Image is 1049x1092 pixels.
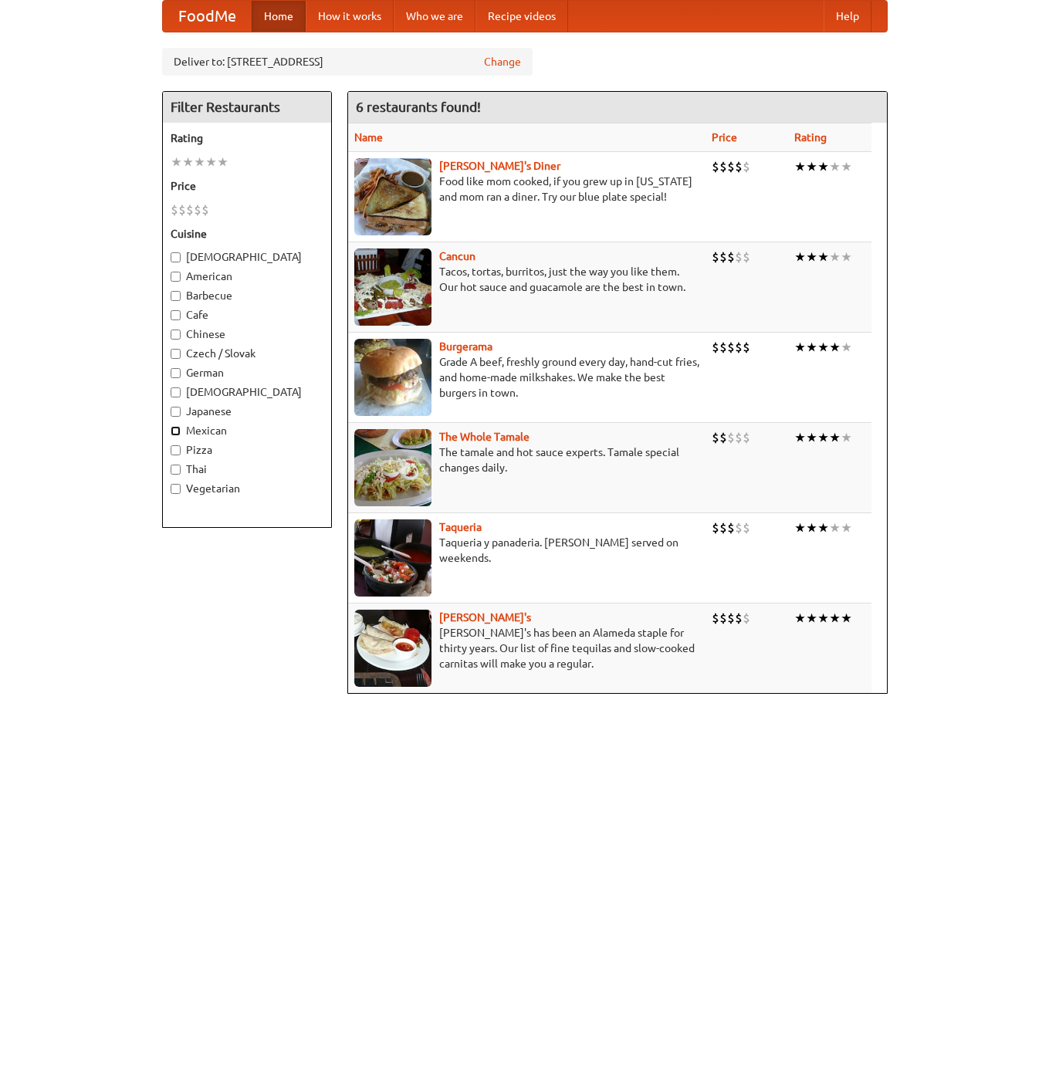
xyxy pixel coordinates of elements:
[727,519,735,536] li: $
[439,431,530,443] b: The Whole Tamale
[171,346,323,361] label: Czech / Slovak
[743,610,750,627] li: $
[817,158,829,175] li: ★
[484,54,521,69] a: Change
[719,610,727,627] li: $
[719,248,727,265] li: $
[841,429,852,446] li: ★
[306,1,394,32] a: How it works
[171,310,181,320] input: Cafe
[719,519,727,536] li: $
[743,339,750,356] li: $
[171,288,323,303] label: Barbecue
[727,610,735,627] li: $
[794,429,806,446] li: ★
[394,1,475,32] a: Who we are
[794,158,806,175] li: ★
[806,429,817,446] li: ★
[171,407,181,417] input: Japanese
[841,248,852,265] li: ★
[354,264,699,295] p: Tacos, tortas, burritos, just the way you like them. Our hot sauce and guacamole are the best in ...
[171,484,181,494] input: Vegetarian
[171,291,181,301] input: Barbecue
[743,158,750,175] li: $
[354,429,431,506] img: wholetamale.jpg
[794,131,827,144] a: Rating
[727,429,735,446] li: $
[735,610,743,627] li: $
[475,1,568,32] a: Recipe videos
[171,387,181,397] input: [DEMOGRAPHIC_DATA]
[171,307,323,323] label: Cafe
[829,610,841,627] li: ★
[727,248,735,265] li: $
[439,340,492,353] a: Burgerama
[163,1,252,32] a: FoodMe
[806,158,817,175] li: ★
[794,519,806,536] li: ★
[171,461,323,477] label: Thai
[354,610,431,687] img: pedros.jpg
[194,201,201,218] li: $
[354,354,699,401] p: Grade A beef, freshly ground every day, hand-cut fries, and home-made milkshakes. We make the bes...
[354,339,431,416] img: burgerama.jpg
[712,248,719,265] li: $
[712,131,737,144] a: Price
[806,339,817,356] li: ★
[171,445,181,455] input: Pizza
[743,429,750,446] li: $
[171,178,323,194] h5: Price
[178,201,186,218] li: $
[712,519,719,536] li: $
[727,339,735,356] li: $
[806,519,817,536] li: ★
[171,130,323,146] h5: Rating
[171,154,182,171] li: ★
[171,404,323,419] label: Japanese
[171,201,178,218] li: $
[354,158,431,235] img: sallys.jpg
[841,158,852,175] li: ★
[817,610,829,627] li: ★
[735,519,743,536] li: $
[806,610,817,627] li: ★
[829,519,841,536] li: ★
[439,521,482,533] a: Taqueria
[824,1,871,32] a: Help
[171,272,181,282] input: American
[817,519,829,536] li: ★
[712,339,719,356] li: $
[171,349,181,359] input: Czech / Slovak
[171,481,323,496] label: Vegetarian
[829,339,841,356] li: ★
[171,423,323,438] label: Mexican
[806,248,817,265] li: ★
[829,429,841,446] li: ★
[841,339,852,356] li: ★
[817,248,829,265] li: ★
[252,1,306,32] a: Home
[171,226,323,242] h5: Cuisine
[712,158,719,175] li: $
[171,249,323,265] label: [DEMOGRAPHIC_DATA]
[817,339,829,356] li: ★
[712,429,719,446] li: $
[354,535,699,566] p: Taqueria y panaderia. [PERSON_NAME] served on weekends.
[201,201,209,218] li: $
[735,158,743,175] li: $
[743,519,750,536] li: $
[205,154,217,171] li: ★
[354,445,699,475] p: The tamale and hot sauce experts. Tamale special changes daily.
[719,158,727,175] li: $
[735,429,743,446] li: $
[439,160,560,172] b: [PERSON_NAME]'s Diner
[171,442,323,458] label: Pizza
[356,100,481,114] ng-pluralize: 6 restaurants found!
[817,429,829,446] li: ★
[171,365,323,380] label: German
[841,610,852,627] li: ★
[439,250,475,262] a: Cancun
[829,158,841,175] li: ★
